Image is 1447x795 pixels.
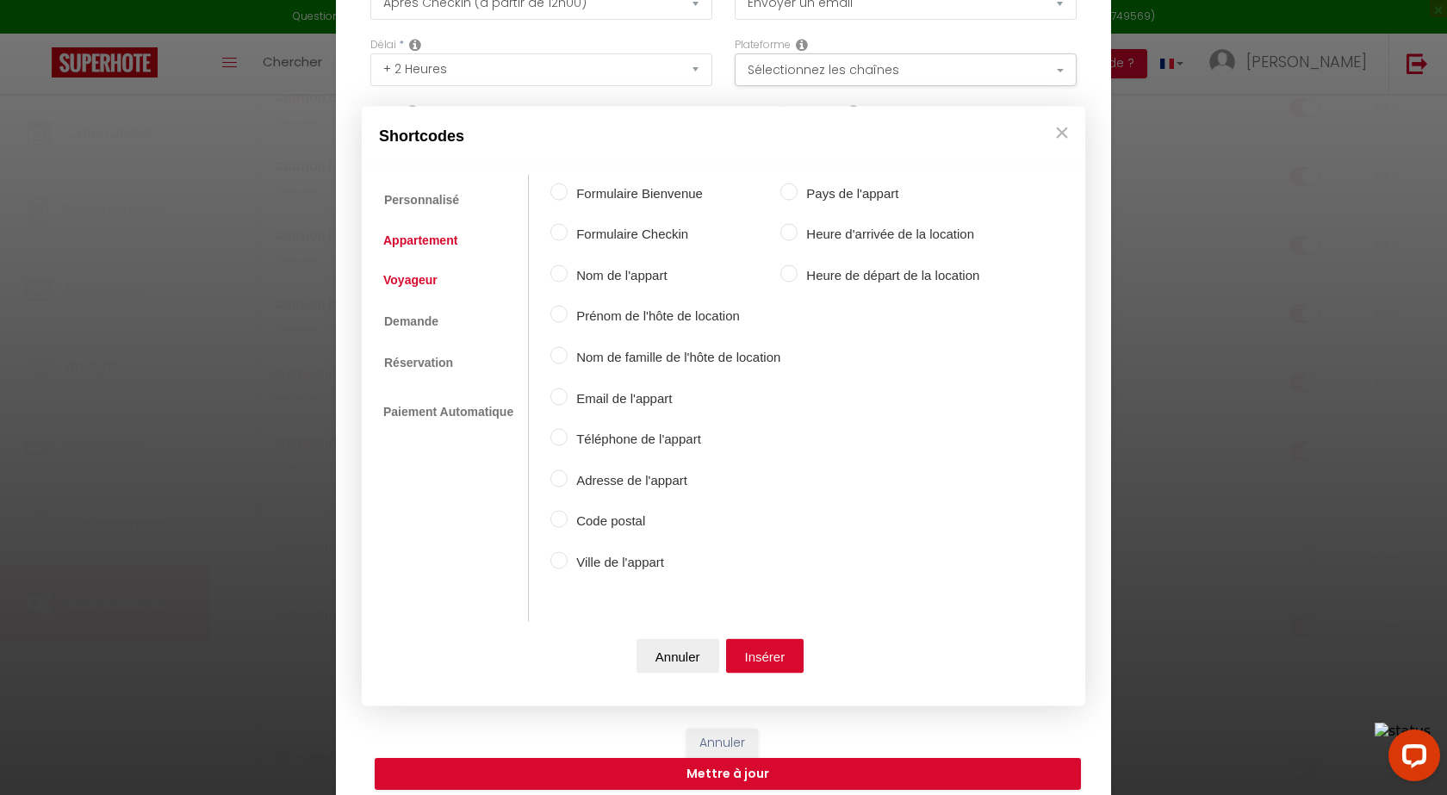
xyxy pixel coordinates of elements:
[637,639,719,674] button: Annuler
[568,264,780,285] label: Nom de l'appart
[568,511,780,531] label: Code postal
[568,551,780,572] label: Ville de l'appart
[375,304,448,337] a: Demande
[375,264,446,295] a: Voyageur
[568,306,780,326] label: Prénom de l'hôte de location
[568,388,780,408] label: Email de l'appart
[726,639,804,674] button: Insérer
[375,225,466,256] a: Appartement
[798,183,979,203] label: Pays de l'appart
[1375,723,1447,795] iframe: LiveChat chat widget
[375,396,522,427] a: Paiement Automatique
[568,347,780,368] label: Nom de famille de l'hôte de location
[568,469,780,490] label: Adresse de l'appart
[375,183,469,215] a: Personnalisé
[568,183,780,203] label: Formulaire Bienvenue
[798,224,979,245] label: Heure d'arrivée de la location
[1049,115,1075,149] button: Close
[568,429,780,450] label: Téléphone de l'appart
[362,106,1085,165] div: Shortcodes
[568,224,780,245] label: Formulaire Checkin
[798,264,979,285] label: Heure de départ de la location
[375,346,463,379] a: Réservation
